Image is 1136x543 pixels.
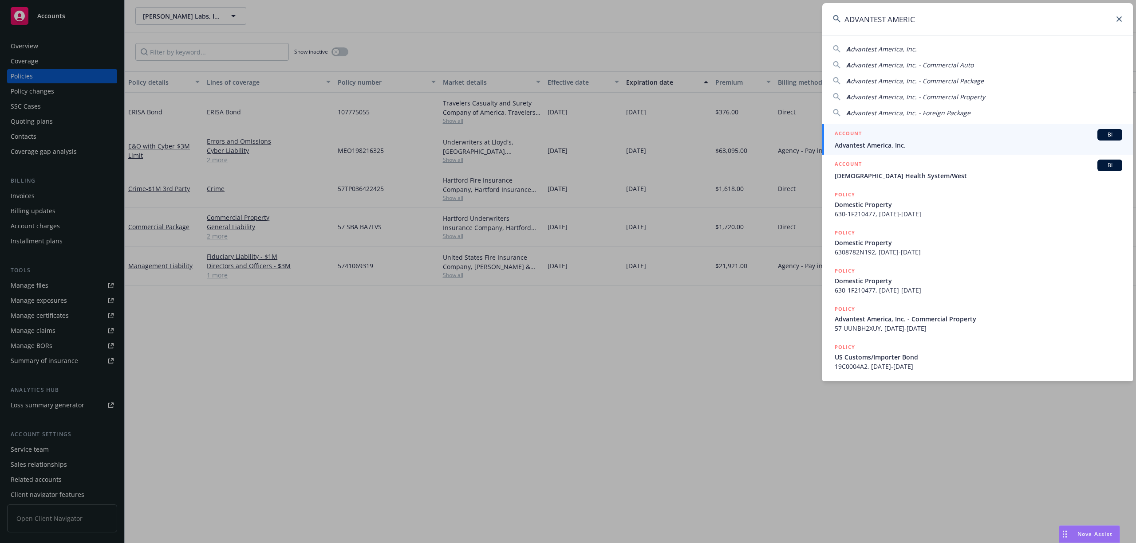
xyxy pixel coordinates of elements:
span: Nova Assist [1077,530,1112,538]
span: dvantest America, Inc. - Commercial Package [851,77,984,85]
span: Domestic Property [835,276,1122,285]
span: Advantest America, Inc. - Commercial Property [835,314,1122,324]
span: 57 UUNBH2XUY, [DATE]-[DATE] [835,324,1122,333]
span: dvantest America, Inc. - Commercial Auto [851,61,974,69]
span: 19C0004A2, [DATE]-[DATE] [835,362,1122,371]
span: A [846,61,851,69]
span: [DEMOGRAPHIC_DATA] Health System/West [835,171,1122,180]
a: POLICYDomestic Property630-1F210477, [DATE]-[DATE] [822,262,1133,300]
span: US Customs/Importer Bond [835,352,1122,362]
span: A [846,109,851,117]
span: 630-1F210477, [DATE]-[DATE] [835,209,1122,219]
a: ACCOUNTBIAdvantest America, Inc. [822,124,1133,155]
span: Domestic Property [835,200,1122,209]
div: Drag to move [1059,526,1070,543]
span: BI [1101,161,1119,169]
a: ACCOUNTBI[DEMOGRAPHIC_DATA] Health System/West [822,155,1133,185]
h5: ACCOUNT [835,129,862,140]
input: Search... [822,3,1133,35]
h5: POLICY [835,266,855,275]
h5: POLICY [835,190,855,199]
span: dvantest America, Inc. - Foreign Package [851,109,970,117]
button: Nova Assist [1059,525,1120,543]
span: A [846,93,851,101]
span: BI [1101,131,1119,139]
span: dvantest America, Inc. - Commercial Property [851,93,985,101]
span: A [846,45,851,53]
a: POLICYAdvantest America, Inc. - Commercial Property57 UUNBH2XUY, [DATE]-[DATE] [822,300,1133,338]
h5: ACCOUNT [835,160,862,170]
span: A [846,77,851,85]
span: 6308782N192, [DATE]-[DATE] [835,247,1122,257]
h5: POLICY [835,228,855,237]
span: 630-1F210477, [DATE]-[DATE] [835,285,1122,295]
span: Advantest America, Inc. [835,141,1122,150]
h5: POLICY [835,343,855,352]
span: Domestic Property [835,238,1122,247]
a: POLICYDomestic Property6308782N192, [DATE]-[DATE] [822,223,1133,262]
h5: POLICY [835,305,855,313]
a: POLICYUS Customs/Importer Bond19C0004A2, [DATE]-[DATE] [822,338,1133,376]
a: POLICYDomestic Property630-1F210477, [DATE]-[DATE] [822,185,1133,223]
span: dvantest America, Inc. [851,45,917,53]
